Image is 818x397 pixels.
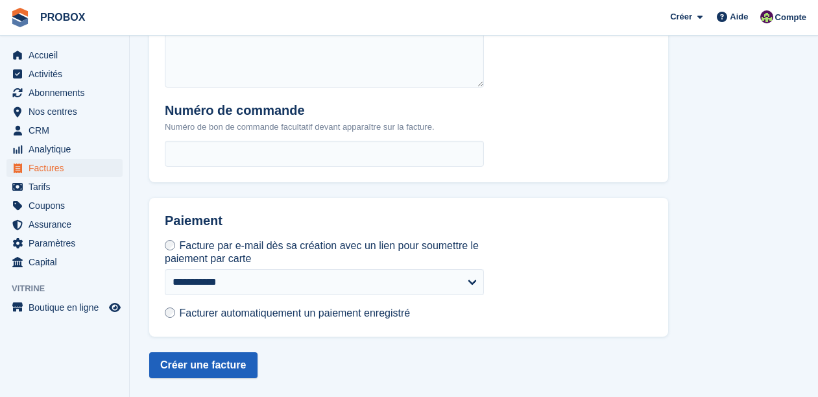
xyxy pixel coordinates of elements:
span: Assurance [29,215,106,234]
h2: Numéro de commande [165,103,435,118]
span: Capital [29,253,106,271]
a: menu [6,253,123,271]
span: Nos centres [29,102,106,121]
span: Abonnements [29,84,106,102]
span: Paramètres [29,234,106,252]
button: Créer une facture [149,352,258,378]
span: Facture par e-mail dès sa création avec un lien pour soumettre le paiement par carte [165,240,479,264]
a: menu [6,46,123,64]
span: Aide [730,10,748,23]
a: PROBOX [35,6,90,28]
span: Compte [775,11,806,24]
a: menu [6,159,123,177]
span: Tarifs [29,178,106,196]
a: menu [6,140,123,158]
span: Créer [670,10,692,23]
span: Activités [29,65,106,83]
h2: Paiement [165,213,484,239]
span: Factures [29,159,106,177]
span: CRM [29,121,106,139]
span: Boutique en ligne [29,298,106,317]
a: menu [6,234,123,252]
a: menu [6,84,123,102]
span: Vitrine [12,282,129,295]
img: stora-icon-8386f47178a22dfd0bd8f6a31ec36ba5ce8667c1dd55bd0f319d3a0aa187defe.svg [10,8,30,27]
a: menu [6,65,123,83]
span: Accueil [29,46,106,64]
a: menu [6,102,123,121]
span: Facturer automatiquement un paiement enregistré [179,307,410,319]
a: menu [6,178,123,196]
a: menu [6,121,123,139]
a: menu [6,298,123,317]
a: menu [6,215,123,234]
input: Facturer automatiquement un paiement enregistré [165,307,175,318]
span: Analytique [29,140,106,158]
a: menu [6,197,123,215]
img: Jackson Collins [760,10,773,23]
span: Coupons [29,197,106,215]
a: Boutique d'aperçu [107,300,123,315]
input: Facture par e-mail dès sa création avec un lien pour soumettre le paiement par carte [165,240,175,250]
p: Numéro de bon de commande facultatif devant apparaître sur la facture. [165,121,435,134]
